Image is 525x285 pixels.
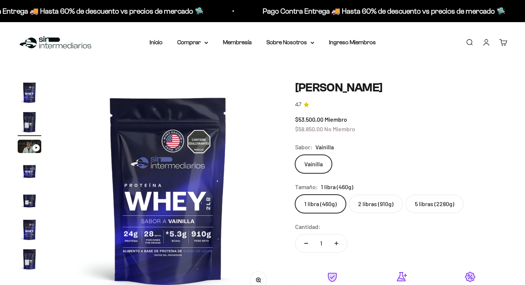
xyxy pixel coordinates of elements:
legend: Tamaño: [295,182,318,192]
legend: Sabor: [295,142,312,152]
p: Pago Contra Entrega 🚚 Hasta 60% de descuento vs precios de mercado 🛸 [259,5,501,17]
summary: Comprar [177,38,208,47]
button: Ir al artículo 1 [18,81,41,107]
summary: Sobre Nosotros [266,38,314,47]
a: Inicio [150,39,162,45]
a: 4.74.7 de 5.0 estrellas [295,101,507,109]
span: 4.7 [295,101,301,109]
img: Proteína Whey - Vainilla [18,110,41,134]
h1: [PERSON_NAME] [295,81,507,95]
span: Miembro [325,116,347,123]
img: Proteína Whey - Vainilla [18,81,41,104]
button: Reducir cantidad [295,234,317,252]
button: Ir al artículo 7 [18,247,41,273]
button: Aumentar cantidad [326,234,347,252]
button: Ir al artículo 2 [18,110,41,136]
button: Ir al artículo 6 [18,218,41,244]
label: Cantidad: [295,222,321,232]
button: Ir al artículo 5 [18,188,41,214]
img: Proteína Whey - Vainilla [18,218,41,241]
button: Ir al artículo 3 [18,140,41,155]
span: No Miembro [324,125,355,132]
span: Vainilla [315,142,334,152]
button: Ir al artículo 4 [18,159,41,185]
span: $53.500,00 [295,116,323,123]
a: Ingreso Miembros [329,39,376,45]
span: $58.850,00 [295,125,323,132]
a: Membresía [223,39,252,45]
img: Proteína Whey - Vainilla [18,159,41,183]
img: Proteína Whey - Vainilla [18,247,41,271]
span: 1 libra (460g) [321,182,353,192]
img: Proteína Whey - Vainilla [18,188,41,212]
